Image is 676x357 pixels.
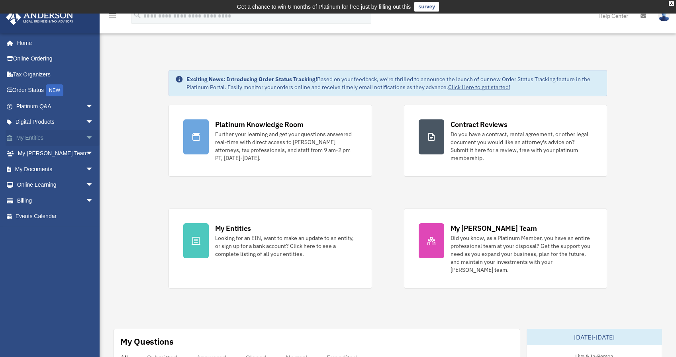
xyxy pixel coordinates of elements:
div: Contract Reviews [451,119,507,129]
img: Anderson Advisors Platinum Portal [4,10,76,25]
span: arrow_drop_down [86,146,102,162]
a: My Entitiesarrow_drop_down [6,130,106,146]
a: Platinum Q&Aarrow_drop_down [6,98,106,114]
i: menu [108,11,117,21]
a: Order StatusNEW [6,82,106,99]
a: My Documentsarrow_drop_down [6,161,106,177]
a: Digital Productsarrow_drop_down [6,114,106,130]
span: arrow_drop_down [86,193,102,209]
span: arrow_drop_down [86,161,102,178]
span: arrow_drop_down [86,130,102,146]
span: arrow_drop_down [86,114,102,131]
div: My Questions [120,336,174,347]
a: My [PERSON_NAME] Team Did you know, as a Platinum Member, you have an entire professional team at... [404,209,607,289]
a: Online Ordering [6,51,106,67]
div: Did you know, as a Platinum Member, you have an entire professional team at your disposal? Get th... [451,234,593,274]
span: arrow_drop_down [86,177,102,193]
div: Platinum Knowledge Room [215,119,304,129]
img: User Pic [658,10,670,21]
div: My [PERSON_NAME] Team [451,223,537,233]
a: Tax Organizers [6,66,106,82]
i: search [133,11,142,20]
a: survey [414,2,439,12]
div: Looking for an EIN, want to make an update to an entity, or sign up for a bank account? Click her... [215,234,357,258]
div: My Entities [215,223,251,233]
div: Get a chance to win 6 months of Platinum for free just by filling out this [237,2,411,12]
div: NEW [46,84,63,96]
a: Platinum Knowledge Room Further your learning and get your questions answered real-time with dire... [169,105,372,177]
div: [DATE]-[DATE] [527,329,662,345]
div: Do you have a contract, rental agreement, or other legal document you would like an attorney's ad... [451,130,593,162]
a: Billingarrow_drop_down [6,193,106,209]
a: My [PERSON_NAME] Teamarrow_drop_down [6,146,106,162]
a: Events Calendar [6,209,106,224]
a: My Entities Looking for an EIN, want to make an update to an entity, or sign up for a bank accoun... [169,209,372,289]
div: Based on your feedback, we're thrilled to announce the launch of our new Order Status Tracking fe... [186,75,601,91]
span: arrow_drop_down [86,98,102,115]
strong: Exciting News: Introducing Order Status Tracking! [186,76,317,83]
a: Home [6,35,102,51]
a: Click Here to get started! [448,84,510,91]
a: Online Learningarrow_drop_down [6,177,106,193]
a: menu [108,14,117,21]
div: close [669,1,674,6]
a: Contract Reviews Do you have a contract, rental agreement, or other legal document you would like... [404,105,607,177]
div: Further your learning and get your questions answered real-time with direct access to [PERSON_NAM... [215,130,357,162]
